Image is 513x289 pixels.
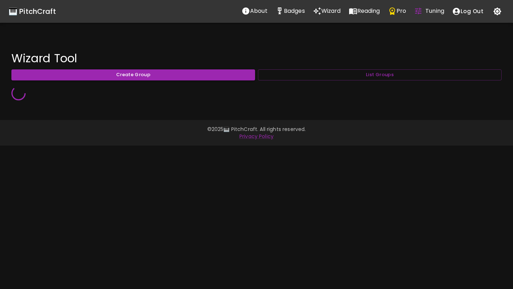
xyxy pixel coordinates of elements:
a: 🎹 PitchCraft [9,6,56,17]
p: Tuning [425,7,444,15]
button: Create Group [11,69,255,80]
a: Privacy Policy [239,133,274,140]
button: Wizard [309,4,345,18]
h4: Wizard Tool [11,51,502,65]
button: Stats [271,4,309,18]
p: Pro [397,7,406,15]
button: Tuning Quiz [410,4,448,18]
a: Pro [384,4,410,19]
a: About [238,4,271,19]
p: Wizard [321,7,341,15]
a: Reading [345,4,384,19]
a: Wizard [309,4,345,19]
button: Reading [345,4,384,18]
button: List Groups [258,69,502,80]
p: Reading [357,7,380,15]
button: Pro [384,4,410,18]
p: Badges [284,7,305,15]
button: About [238,4,271,18]
p: © 2025 🎹 PitchCraft. All rights reserved. [51,126,462,133]
a: Tuning Quiz [410,4,448,19]
p: About [250,7,268,15]
a: Stats [271,4,309,19]
button: account of current user [448,4,487,19]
